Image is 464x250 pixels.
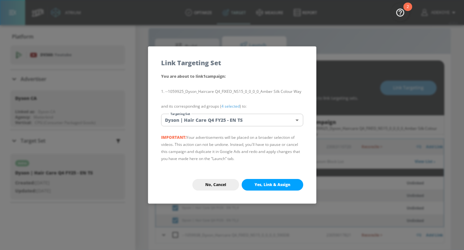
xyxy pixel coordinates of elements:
li: --1059925_Dyson_Haircare Q4_FIXED_NS15_0_0_0_0_Amber Silk Colour Way [161,88,303,95]
span: Yes, Link & Assign [255,182,290,187]
p: You are about to link 1 campaign : [161,73,303,80]
h5: Link Targeting Set [161,59,221,66]
button: Open Resource Center, 2 new notifications [391,3,409,21]
p: and its corresponding ad groups ( ) to: [161,103,303,110]
div: Dyson | Hair Care Q4 FY25 - EN TS [161,114,303,126]
span: IMPORTANT: [161,135,186,140]
button: No, Cancel [192,179,239,191]
div: 2 [407,7,409,15]
p: Your advertisements will be placed on a broader selection of videos. This action can not be undon... [161,134,303,162]
button: Yes, Link & Assign [242,179,303,191]
span: No, Cancel [205,182,226,187]
a: 4 selected [221,103,240,109]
